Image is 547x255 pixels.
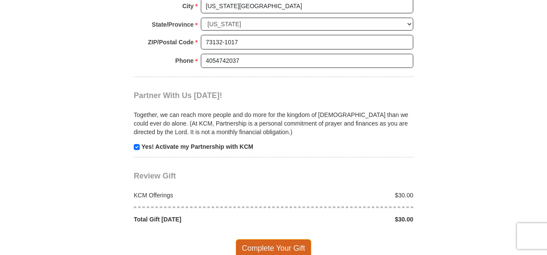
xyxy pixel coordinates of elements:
strong: ZIP/Postal Code [148,36,194,48]
strong: Yes! Activate my Partnership with KCM [141,143,253,150]
div: $30.00 [273,191,418,200]
strong: State/Province [152,18,194,31]
span: Review Gift [134,172,176,180]
div: $30.00 [273,215,418,224]
p: Together, we can reach more people and do more for the kingdom of [DEMOGRAPHIC_DATA] than we coul... [134,111,413,136]
div: Total Gift [DATE] [129,215,274,224]
strong: Phone [175,55,194,67]
span: Partner With Us [DATE]! [134,91,222,100]
div: KCM Offerings [129,191,274,200]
